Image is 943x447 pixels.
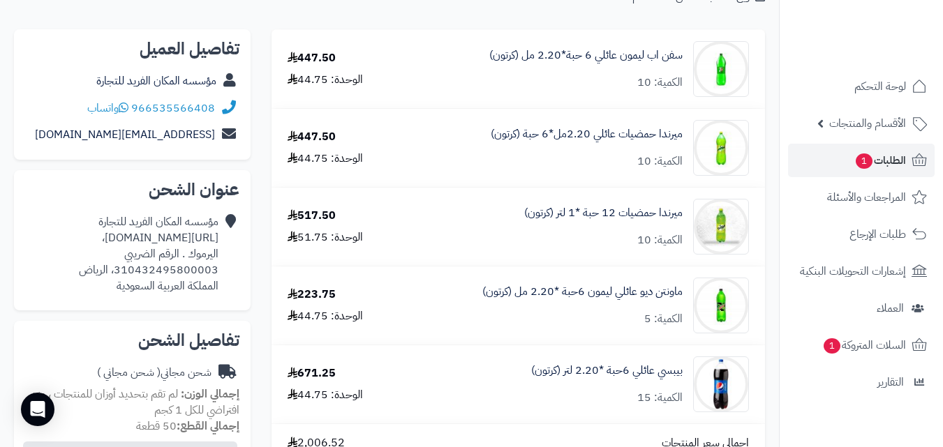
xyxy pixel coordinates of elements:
div: 447.50 [288,129,336,145]
div: 671.25 [288,365,336,381]
a: المراجعات والأسئلة [788,181,935,214]
small: 50 قطعة [136,418,239,434]
div: مؤسسه المكان الفريد للتجارة [URL][DOMAIN_NAME]، اليرموك . الرقم الضريبي 310432495800003، الرياض ا... [25,214,218,294]
span: لوحة التحكم [854,77,906,96]
span: ( شحن مجاني ) [97,364,161,381]
span: المراجعات والأسئلة [827,188,906,207]
img: 1747544486-c60db756-6ee7-44b0-a7d4-ec449800-90x90.jpg [694,120,748,176]
a: ماونتن ديو عائلي ليمون 6حبة *2.20 مل (كرتون) [482,284,683,300]
a: السلات المتروكة1 [788,328,935,362]
span: لم تقم بتحديد أوزان للمنتجات ، وزن افتراضي للكل 1 كجم [30,386,239,418]
a: مؤسسه المكان الفريد للتجارة [96,73,216,89]
div: الكمية: 10 [637,153,683,169]
div: 517.50 [288,208,336,224]
a: ميرندا حمضيات 12 حبة *1 لتر (كرتون) [524,205,683,221]
a: ميرندا حمضيات عائلي 2.20مل*6 حبة (كرتون) [491,126,683,142]
span: الطلبات [854,151,906,170]
a: بيبسي عائلي 6حبة *2.20 لتر (كرتون) [531,363,683,379]
span: إشعارات التحويلات البنكية [800,262,906,281]
img: logo-2.png [848,39,930,68]
span: 1 [856,153,873,169]
a: لوحة التحكم [788,70,935,103]
a: العملاء [788,291,935,325]
div: الكمية: 15 [637,390,683,406]
h2: تفاصيل الشحن [25,332,239,349]
img: 1747594021-514wrKpr-GL._AC_SL1500-90x90.jpg [694,356,748,412]
strong: إجمالي الوزن: [181,386,239,402]
a: 966535566408 [131,100,215,116]
a: التقارير [788,365,935,399]
a: واتساب [87,100,128,116]
h2: عنوان الشحن [25,181,239,198]
img: 1747566256-XP8G23evkchGmxKUr8YaGb2gsq2hZno4-90x90.jpg [694,199,748,255]
div: Open Intercom Messenger [21,393,54,426]
div: الوحدة: 44.75 [288,387,363,403]
a: طلبات الإرجاع [788,218,935,251]
h2: تفاصيل العميل [25,40,239,57]
div: الكمية: 5 [644,311,683,327]
strong: إجمالي القطع: [177,418,239,434]
div: الوحدة: 51.75 [288,229,363,245]
div: الوحدة: 44.75 [288,151,363,167]
span: 1 [824,338,840,354]
div: الكمية: 10 [637,232,683,248]
div: 223.75 [288,287,336,303]
span: السلات المتروكة [822,335,906,355]
a: الطلبات1 [788,144,935,177]
span: طلبات الإرجاع [849,225,906,244]
img: 1747541306-e6e5e2d5-9b67-463e-b81b-59a02ee4-90x90.jpg [694,41,748,97]
img: 1747588858-4d4c8b2f-7c20-467b-8c41-c5b54741-90x90.jpg [694,278,748,333]
a: إشعارات التحويلات البنكية [788,255,935,288]
a: سفن اب ليمون عائلي 6 حبة*2.20 مل (كرتون) [489,47,683,63]
span: العملاء [877,298,904,318]
div: الوحدة: 44.75 [288,308,363,324]
span: التقارير [877,372,904,392]
div: الوحدة: 44.75 [288,72,363,88]
a: [EMAIL_ADDRESS][DOMAIN_NAME] [35,126,215,143]
span: الأقسام والمنتجات [829,114,906,133]
div: شحن مجاني [97,365,211,381]
div: الكمية: 10 [637,75,683,91]
div: 447.50 [288,50,336,66]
